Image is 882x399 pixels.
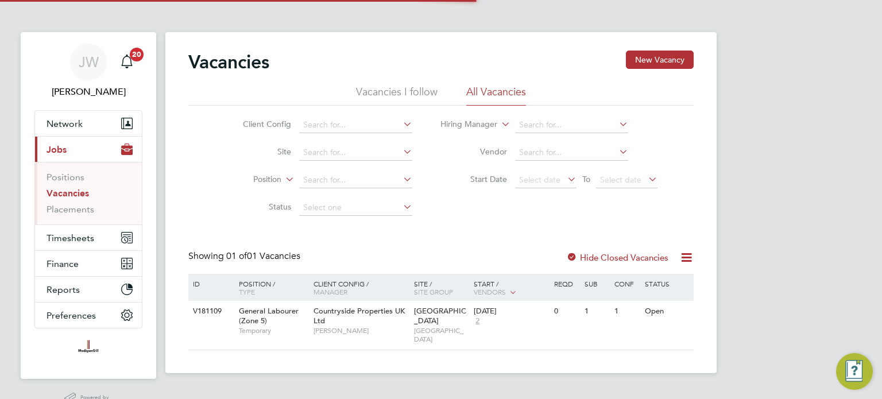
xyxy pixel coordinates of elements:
[474,316,481,326] span: 2
[225,146,291,157] label: Site
[225,202,291,212] label: Status
[188,51,269,73] h2: Vacancies
[35,303,142,328] button: Preferences
[79,55,99,69] span: JW
[314,306,405,326] span: Countryside Properties UK Ltd
[35,137,142,162] button: Jobs
[34,85,142,99] span: Jack Williams
[239,326,308,335] span: Temporary
[47,172,84,183] a: Positions
[314,326,408,335] span: [PERSON_NAME]
[356,85,438,106] li: Vacancies I follow
[314,287,347,296] span: Manager
[515,117,628,133] input: Search for...
[226,250,300,262] span: 01 Vacancies
[414,306,466,326] span: [GEOGRAPHIC_DATA]
[515,145,628,161] input: Search for...
[215,174,281,185] label: Position
[474,307,548,316] div: [DATE]
[566,252,668,263] label: Hide Closed Vacancies
[190,274,230,293] div: ID
[612,274,641,293] div: Conf
[230,274,311,301] div: Position /
[582,274,612,293] div: Sub
[239,287,255,296] span: Type
[47,204,94,215] a: Placements
[414,287,453,296] span: Site Group
[414,326,469,344] span: [GEOGRAPHIC_DATA]
[519,175,560,185] span: Select date
[239,306,299,326] span: General Labourer (Zone 5)
[299,172,412,188] input: Search for...
[47,233,94,243] span: Timesheets
[47,258,79,269] span: Finance
[299,200,412,216] input: Select one
[466,85,526,106] li: All Vacancies
[225,119,291,129] label: Client Config
[21,32,156,379] nav: Main navigation
[47,118,83,129] span: Network
[626,51,694,69] button: New Vacancy
[642,274,692,293] div: Status
[35,162,142,224] div: Jobs
[441,146,507,157] label: Vendor
[600,175,641,185] span: Select date
[47,284,80,295] span: Reports
[35,225,142,250] button: Timesheets
[130,48,144,61] span: 20
[612,301,641,322] div: 1
[474,287,506,296] span: Vendors
[34,340,142,358] a: Go to home page
[551,301,581,322] div: 0
[311,274,411,301] div: Client Config /
[836,353,873,390] button: Engage Resource Center
[35,251,142,276] button: Finance
[75,340,101,358] img: madigangill-logo-retina.png
[34,44,142,99] a: JW[PERSON_NAME]
[35,111,142,136] button: Network
[411,274,471,301] div: Site /
[299,145,412,161] input: Search for...
[47,188,89,199] a: Vacancies
[582,301,612,322] div: 1
[226,250,247,262] span: 01 of
[642,301,692,322] div: Open
[579,172,594,187] span: To
[441,174,507,184] label: Start Date
[35,277,142,302] button: Reports
[551,274,581,293] div: Reqd
[190,301,230,322] div: V181109
[471,274,551,303] div: Start /
[47,310,96,321] span: Preferences
[188,250,303,262] div: Showing
[115,44,138,80] a: 20
[47,144,67,155] span: Jobs
[431,119,497,130] label: Hiring Manager
[299,117,412,133] input: Search for...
